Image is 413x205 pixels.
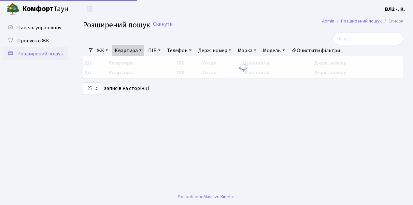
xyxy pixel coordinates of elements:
[260,45,287,56] a: Модель
[83,82,149,95] label: записів на сторінці
[289,45,343,56] a: Очистити фільтри
[178,193,235,200] div: Розроблено .
[312,14,413,28] nav: breadcrumb
[322,18,334,24] a: Admin
[17,24,61,31] span: Панель управління
[385,5,405,13] a: ВЛ2 -. К.
[83,82,102,95] select: записів на сторінці
[204,193,234,200] a: Massive Kinetic
[94,45,111,56] a: ЖК
[81,4,98,14] button: Переключити навігацію
[22,4,68,15] span: Таун
[17,37,49,44] span: Пропуск в ЖК
[17,50,63,57] span: Розширений пошук
[3,34,68,47] a: Пропуск в ЖК
[333,33,403,45] input: Пошук...
[7,3,20,16] img: logo.png
[385,6,405,13] b: ВЛ2 -. К.
[153,21,173,27] a: Скинути
[146,45,163,56] a: ПІБ
[22,4,53,14] b: Комфорт
[3,21,68,34] a: Панель управління
[195,45,234,56] a: Держ. номер
[83,19,150,31] span: Розширений пошук
[3,47,68,60] a: Розширений пошук
[164,45,194,56] a: Телефон
[382,18,403,25] li: Список
[341,18,382,24] a: Розширений пошук
[238,62,249,72] img: Обробка...
[235,45,259,56] a: Марка
[112,45,144,56] a: Квартира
